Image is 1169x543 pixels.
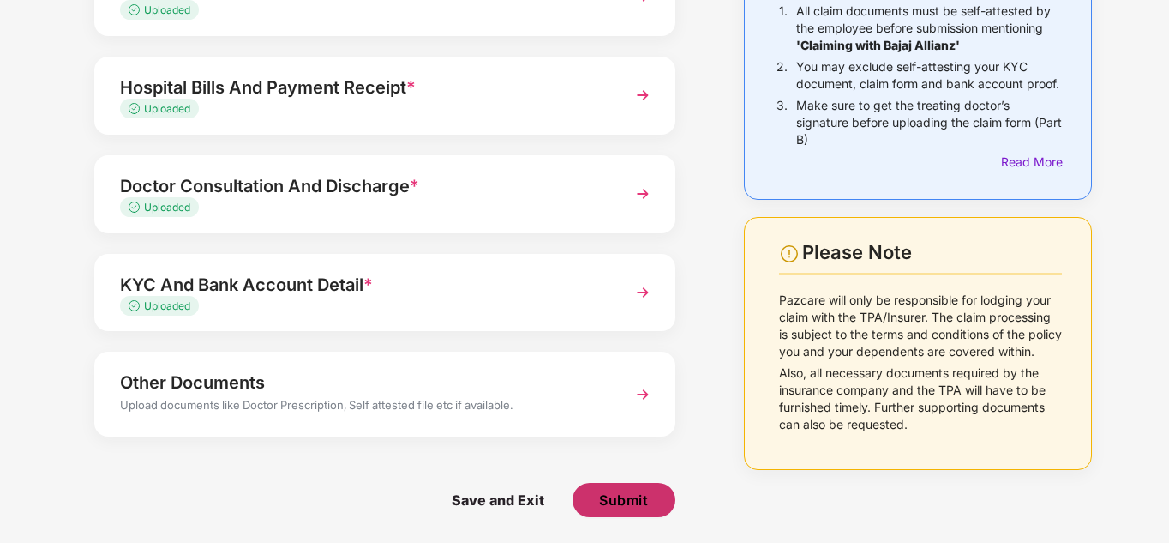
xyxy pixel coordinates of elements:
span: Uploaded [144,201,190,214]
p: 1. [779,3,788,54]
div: Please Note [802,241,1062,264]
p: Make sure to get the treating doctor’s signature before uploading the claim form (Part B) [796,97,1062,148]
img: svg+xml;base64,PHN2ZyBpZD0iV2FybmluZ18tXzI0eDI0IiBkYXRhLW5hbWU9Ildhcm5pbmcgLSAyNHgyNCIgeG1sbnM9Im... [779,244,800,264]
span: Uploaded [144,299,190,312]
img: svg+xml;base64,PHN2ZyBpZD0iTmV4dCIgeG1sbnM9Imh0dHA6Ly93d3cudzMub3JnLzIwMDAvc3ZnIiB3aWR0aD0iMzYiIG... [627,277,658,308]
div: Doctor Consultation And Discharge [120,172,605,200]
p: Also, all necessary documents required by the insurance company and the TPA will have to be furni... [779,365,1063,433]
div: KYC And Bank Account Detail [120,271,605,299]
button: Submit [573,483,675,517]
img: svg+xml;base64,PHN2ZyB4bWxucz0iaHR0cDovL3d3dy53My5vcmcvMjAwMC9zdmciIHdpZHRoPSIxMy4zMzMiIGhlaWdodD... [129,4,144,15]
div: Hospital Bills And Payment Receipt [120,74,605,101]
div: Other Documents [120,369,605,396]
p: Pazcare will only be responsible for lodging your claim with the TPA/Insurer. The claim processin... [779,292,1063,360]
span: Save and Exit [435,483,561,517]
p: 3. [776,97,788,148]
span: Uploaded [144,3,190,16]
p: You may exclude self-attesting your KYC document, claim form and bank account proof. [796,58,1062,93]
span: Submit [599,491,648,510]
div: Upload documents like Doctor Prescription, Self attested file etc if available. [120,396,605,419]
b: 'Claiming with Bajaj Allianz' [796,38,960,52]
img: svg+xml;base64,PHN2ZyB4bWxucz0iaHR0cDovL3d3dy53My5vcmcvMjAwMC9zdmciIHdpZHRoPSIxMy4zMzMiIGhlaWdodD... [129,300,144,311]
p: 2. [776,58,788,93]
img: svg+xml;base64,PHN2ZyB4bWxucz0iaHR0cDovL3d3dy53My5vcmcvMjAwMC9zdmciIHdpZHRoPSIxMy4zMzMiIGhlaWdodD... [129,202,144,213]
img: svg+xml;base64,PHN2ZyBpZD0iTmV4dCIgeG1sbnM9Imh0dHA6Ly93d3cudzMub3JnLzIwMDAvc3ZnIiB3aWR0aD0iMzYiIG... [627,80,658,111]
img: svg+xml;base64,PHN2ZyBpZD0iTmV4dCIgeG1sbnM9Imh0dHA6Ly93d3cudzMub3JnLzIwMDAvc3ZnIiB3aWR0aD0iMzYiIG... [627,178,658,209]
p: All claim documents must be self-attested by the employee before submission mentioning [796,3,1062,54]
div: Read More [1001,153,1062,172]
img: svg+xml;base64,PHN2ZyBpZD0iTmV4dCIgeG1sbnM9Imh0dHA6Ly93d3cudzMub3JnLzIwMDAvc3ZnIiB3aWR0aD0iMzYiIG... [627,379,658,410]
img: svg+xml;base64,PHN2ZyB4bWxucz0iaHR0cDovL3d3dy53My5vcmcvMjAwMC9zdmciIHdpZHRoPSIxMy4zMzMiIGhlaWdodD... [129,103,144,114]
span: Uploaded [144,102,190,115]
